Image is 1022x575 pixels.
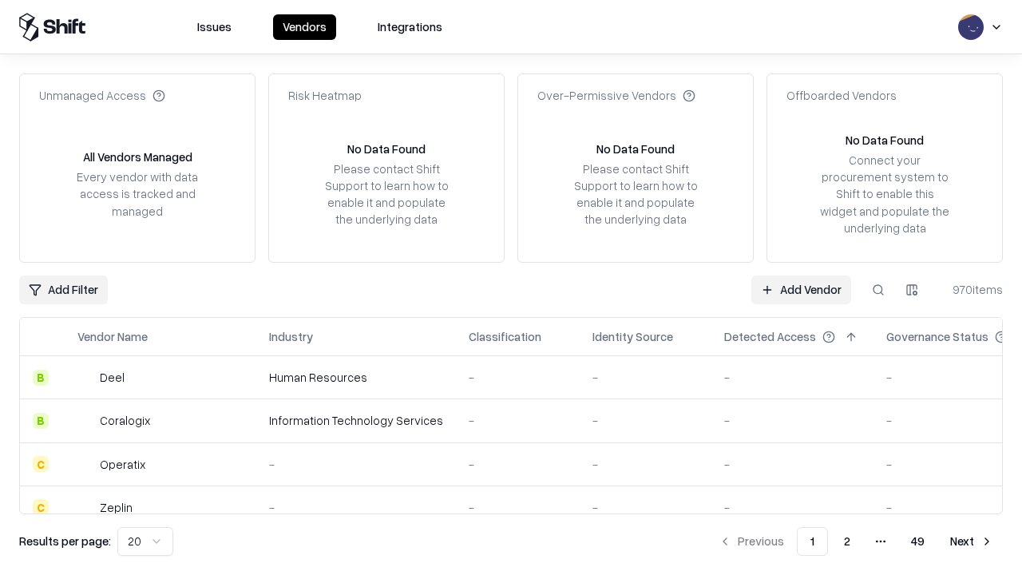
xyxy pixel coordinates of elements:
[71,169,204,219] div: Every vendor with data access is tracked and managed
[19,276,108,304] button: Add Filter
[188,14,241,40] button: Issues
[786,87,897,104] div: Offboarded Vendors
[33,456,49,472] div: C
[898,527,937,556] button: 49
[77,499,93,515] img: Zeplin
[33,499,49,515] div: C
[724,369,861,386] div: -
[569,161,702,228] div: Please contact Shift Support to learn how to enable it and populate the underlying data
[33,413,49,429] div: B
[469,412,567,429] div: -
[77,456,93,472] img: Operatix
[320,161,453,228] div: Please contact Shift Support to learn how to enable it and populate the underlying data
[709,527,1003,556] nav: pagination
[592,499,699,516] div: -
[19,533,111,549] p: Results per page:
[100,499,133,516] div: Zeplin
[886,328,988,345] div: Governance Status
[941,527,1003,556] button: Next
[347,141,426,157] div: No Data Found
[469,369,567,386] div: -
[592,412,699,429] div: -
[724,456,861,473] div: -
[831,527,863,556] button: 2
[77,328,148,345] div: Vendor Name
[269,328,313,345] div: Industry
[269,456,443,473] div: -
[100,369,125,386] div: Deel
[33,370,49,386] div: B
[269,369,443,386] div: Human Resources
[592,456,699,473] div: -
[100,412,150,429] div: Coralogix
[39,87,165,104] div: Unmanaged Access
[724,328,816,345] div: Detected Access
[537,87,695,104] div: Over-Permissive Vendors
[751,276,851,304] a: Add Vendor
[288,87,362,104] div: Risk Heatmap
[77,370,93,386] img: Deel
[269,499,443,516] div: -
[269,412,443,429] div: Information Technology Services
[469,456,567,473] div: -
[592,328,673,345] div: Identity Source
[724,412,861,429] div: -
[846,132,924,149] div: No Data Found
[939,281,1003,298] div: 970 items
[368,14,452,40] button: Integrations
[724,499,861,516] div: -
[100,456,145,473] div: Operatix
[469,328,541,345] div: Classification
[797,527,828,556] button: 1
[818,152,951,236] div: Connect your procurement system to Shift to enable this widget and populate the underlying data
[596,141,675,157] div: No Data Found
[77,413,93,429] img: Coralogix
[469,499,567,516] div: -
[83,149,192,165] div: All Vendors Managed
[273,14,336,40] button: Vendors
[592,369,699,386] div: -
